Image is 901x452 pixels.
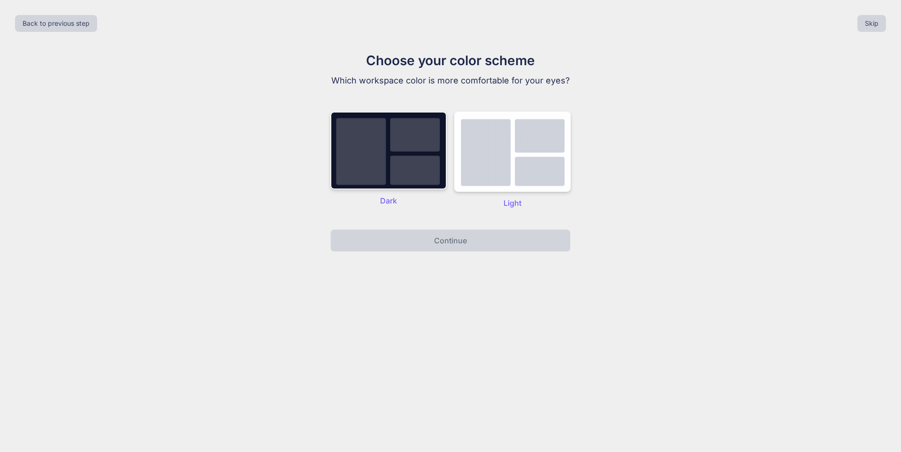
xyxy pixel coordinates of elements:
[15,15,97,32] button: Back to previous step
[330,229,571,252] button: Continue
[293,51,608,70] h1: Choose your color scheme
[293,74,608,87] p: Which workspace color is more comfortable for your eyes?
[454,197,571,209] p: Light
[330,195,447,206] p: Dark
[330,112,447,189] img: dark
[857,15,886,32] button: Skip
[434,235,467,246] p: Continue
[454,112,571,192] img: dark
